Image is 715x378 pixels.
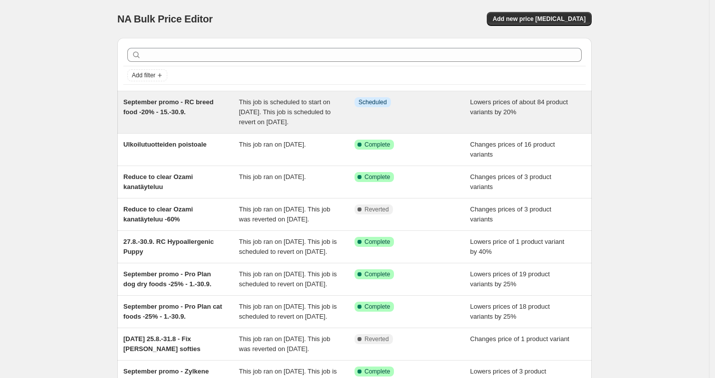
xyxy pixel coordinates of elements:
span: September promo - RC breed food -20% - 15.-30.9. [123,98,214,116]
span: Changes prices of 3 product variants [470,173,552,190]
span: Reduce to clear Ozami kanatäyteluu [123,173,193,190]
span: Complete [364,141,390,149]
button: Add filter [127,69,167,81]
span: Add new price [MEDICAL_DATA] [493,15,586,23]
span: Reverted [364,205,389,213]
span: This job ran on [DATE]. [239,141,306,148]
span: Complete [364,368,390,376]
span: Add filter [132,71,155,79]
span: Changes prices of 16 product variants [470,141,555,158]
span: Lowers prices of 18 product variants by 25% [470,303,550,320]
span: Complete [364,238,390,246]
span: Lowers prices of 19 product variants by 25% [470,270,550,288]
span: This job ran on [DATE]. This job is scheduled to revert on [DATE]. [239,238,337,255]
span: This job ran on [DATE]. This job was reverted on [DATE]. [239,335,331,353]
span: Reduce to clear Ozami kanatäyteluu -60% [123,205,193,223]
span: Changes price of 1 product variant [470,335,570,343]
span: Ulkoilutuotteiden poistoale [123,141,207,148]
span: September promo - Pro Plan dog dry foods -25% - 1.-30.9. [123,270,211,288]
span: Lowers price of 1 product variant by 40% [470,238,565,255]
span: September promo - Pro Plan cat foods -25% - 1.-30.9. [123,303,222,320]
span: Complete [364,270,390,278]
button: Add new price [MEDICAL_DATA] [487,12,592,26]
span: 27.8.-30.9. RC Hypoallergenic Puppy [123,238,214,255]
span: This job ran on [DATE]. This job was reverted on [DATE]. [239,205,331,223]
span: Reverted [364,335,389,343]
span: Changes prices of 3 product variants [470,205,552,223]
span: This job ran on [DATE]. This job is scheduled to revert on [DATE]. [239,270,337,288]
span: Complete [364,303,390,311]
span: Scheduled [358,98,387,106]
span: This job is scheduled to start on [DATE]. This job is scheduled to revert on [DATE]. [239,98,331,126]
span: This job ran on [DATE]. [239,173,306,181]
span: This job ran on [DATE]. This job is scheduled to revert on [DATE]. [239,303,337,320]
span: Complete [364,173,390,181]
span: [DATE] 25.8.-31.8 - Fix [PERSON_NAME] softies [123,335,201,353]
span: Lowers prices of about 84 product variants by 20% [470,98,568,116]
span: NA Bulk Price Editor [117,13,213,24]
